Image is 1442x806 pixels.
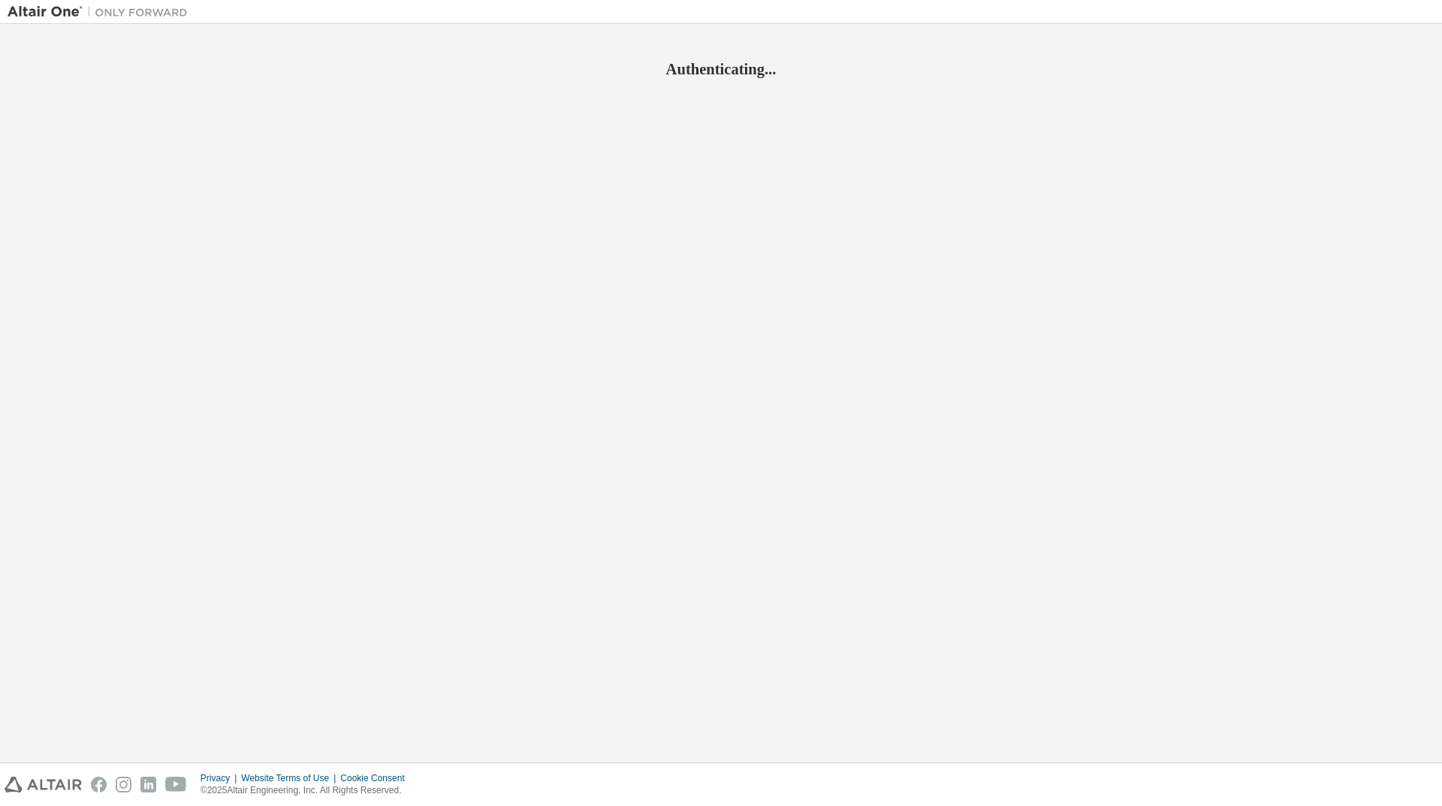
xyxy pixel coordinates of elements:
div: Website Terms of Use [241,772,340,784]
div: Privacy [201,772,241,784]
img: linkedin.svg [140,777,156,792]
div: Cookie Consent [340,772,413,784]
img: instagram.svg [116,777,131,792]
img: altair_logo.svg [5,777,82,792]
img: youtube.svg [165,777,187,792]
img: Altair One [8,5,195,20]
img: facebook.svg [91,777,107,792]
p: © 2025 Altair Engineering, Inc. All Rights Reserved. [201,784,414,797]
h2: Authenticating... [8,59,1434,79]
